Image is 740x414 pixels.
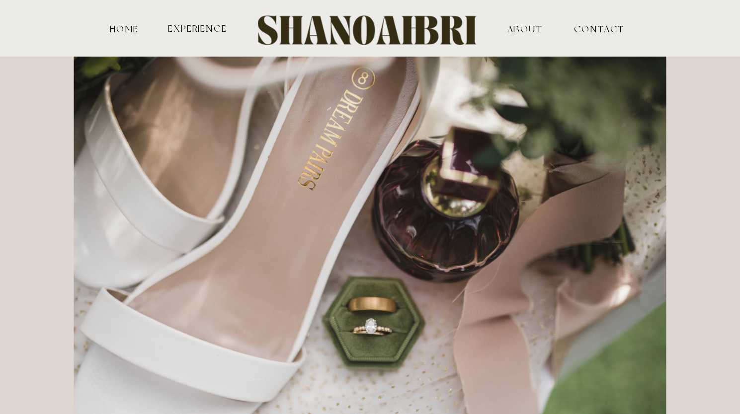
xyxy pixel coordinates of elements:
a: ABOUT [476,24,574,33]
a: HOME [108,24,141,33]
a: contact [574,24,608,33]
a: experience [167,23,229,33]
